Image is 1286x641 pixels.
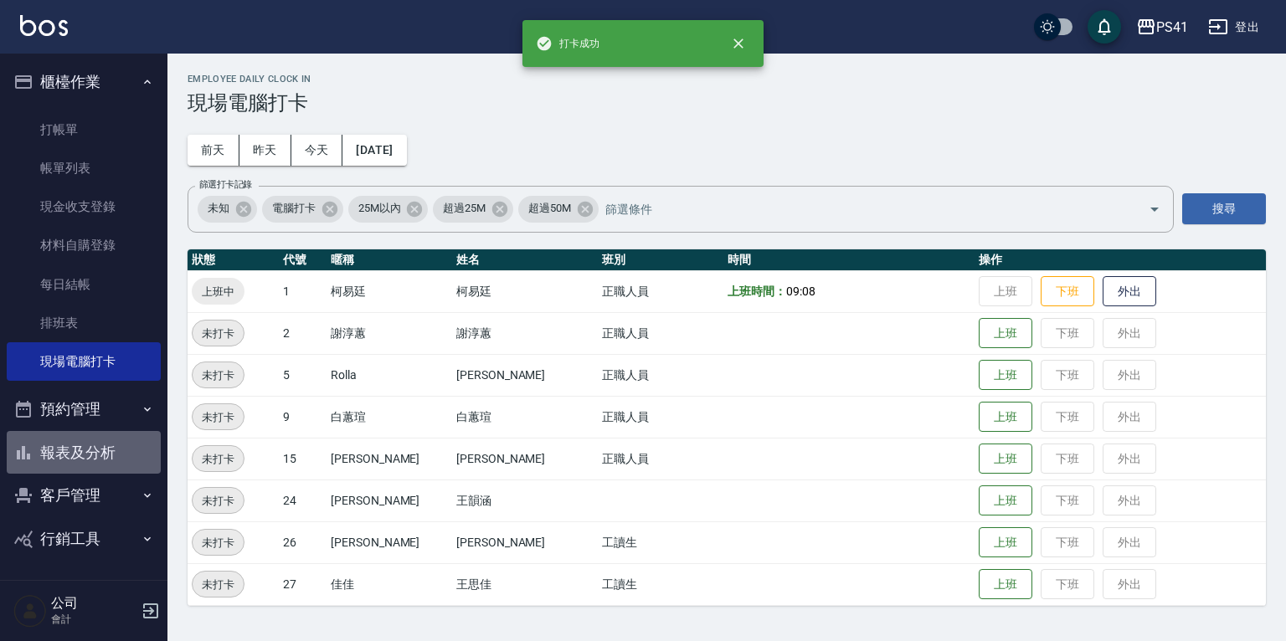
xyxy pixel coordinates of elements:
[1129,10,1195,44] button: PS41
[601,194,1119,223] input: 篩選條件
[279,270,327,312] td: 1
[723,249,975,271] th: 時間
[51,595,136,612] h5: 公司
[348,196,429,223] div: 25M以內
[536,35,599,52] span: 打卡成功
[193,367,244,384] span: 未打卡
[598,521,723,563] td: 工讀生
[7,110,161,149] a: 打帳單
[1141,196,1168,223] button: Open
[979,569,1032,600] button: 上班
[193,450,244,468] span: 未打卡
[452,312,598,354] td: 謝淳蕙
[598,270,723,312] td: 正職人員
[7,387,161,431] button: 預約管理
[188,249,279,271] th: 狀態
[279,479,327,521] td: 24
[199,178,252,191] label: 篩選打卡記錄
[1182,193,1266,224] button: 搜尋
[1088,10,1121,44] button: save
[433,196,513,223] div: 超過25M
[452,249,598,271] th: 姓名
[452,521,598,563] td: [PERSON_NAME]
[279,521,327,563] td: 26
[433,200,496,217] span: 超過25M
[193,576,244,593] span: 未打卡
[279,312,327,354] td: 2
[327,521,452,563] td: [PERSON_NAME]
[598,396,723,438] td: 正職人員
[51,612,136,627] p: 會計
[192,283,244,300] span: 上班中
[598,354,723,396] td: 正職人員
[7,474,161,517] button: 客戶管理
[193,492,244,510] span: 未打卡
[452,270,598,312] td: 柯易廷
[1156,17,1188,38] div: PS41
[7,226,161,264] a: 材料自購登錄
[262,200,326,217] span: 電腦打卡
[193,408,244,426] span: 未打卡
[7,304,161,342] a: 排班表
[979,360,1032,391] button: 上班
[279,438,327,479] td: 15
[7,149,161,187] a: 帳單列表
[452,563,598,605] td: 王思佳
[198,200,239,217] span: 未知
[979,444,1032,474] button: 上班
[327,354,452,396] td: Rolla
[598,563,723,605] td: 工讀生
[279,396,327,438] td: 9
[598,312,723,354] td: 正職人員
[327,479,452,521] td: [PERSON_NAME]
[327,396,452,438] td: 白蕙瑄
[327,270,452,312] td: 柯易廷
[7,431,161,474] button: 報表及分析
[188,91,1266,115] h3: 現場電腦打卡
[975,249,1266,271] th: 操作
[452,438,598,479] td: [PERSON_NAME]
[291,135,343,166] button: 今天
[1201,12,1266,43] button: 登出
[327,312,452,354] td: 謝淳蕙
[279,354,327,396] td: 5
[188,135,239,166] button: 前天
[7,187,161,226] a: 現金收支登錄
[979,485,1032,516] button: 上班
[979,318,1032,349] button: 上班
[13,594,47,628] img: Person
[979,527,1032,558] button: 上班
[452,354,598,396] td: [PERSON_NAME]
[262,196,343,223] div: 電腦打卡
[342,135,406,166] button: [DATE]
[720,25,757,62] button: close
[1103,276,1156,307] button: 外出
[7,517,161,561] button: 行銷工具
[7,342,161,381] a: 現場電腦打卡
[193,325,244,342] span: 未打卡
[598,438,723,479] td: 正職人員
[193,534,244,551] span: 未打卡
[327,249,452,271] th: 暱稱
[598,249,723,271] th: 班別
[327,563,452,605] td: 佳佳
[452,396,598,438] td: 白蕙瑄
[7,265,161,304] a: 每日結帳
[518,196,599,223] div: 超過50M
[7,60,161,104] button: 櫃檯作業
[279,249,327,271] th: 代號
[327,438,452,479] td: [PERSON_NAME]
[279,563,327,605] td: 27
[239,135,291,166] button: 昨天
[20,15,68,36] img: Logo
[786,285,815,298] span: 09:08
[198,196,257,223] div: 未知
[1041,276,1094,307] button: 下班
[728,285,786,298] b: 上班時間：
[348,200,411,217] span: 25M以內
[188,74,1266,85] h2: Employee Daily Clock In
[979,402,1032,433] button: 上班
[518,200,581,217] span: 超過50M
[452,479,598,521] td: 王韻涵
